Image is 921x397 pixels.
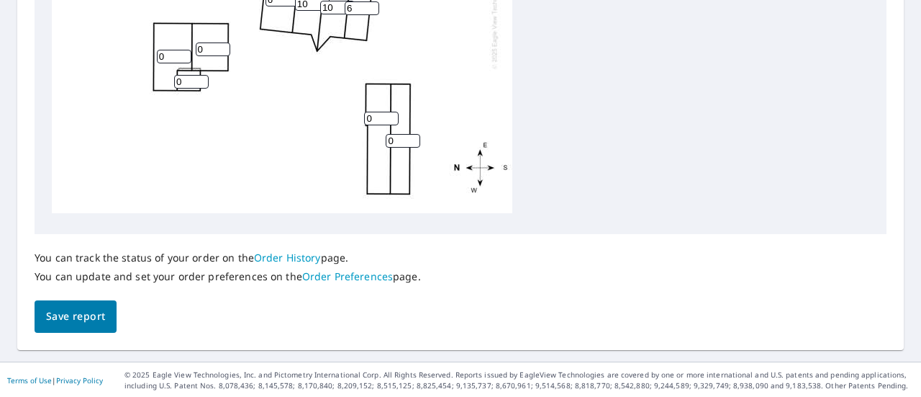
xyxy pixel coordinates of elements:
[35,251,421,264] p: You can track the status of your order on the page.
[124,370,914,391] p: © 2025 Eagle View Technologies, Inc. and Pictometry International Corp. All Rights Reserved. Repo...
[35,270,421,283] p: You can update and set your order preferences on the page.
[46,308,105,326] span: Save report
[254,251,321,264] a: Order History
[7,376,103,385] p: |
[7,375,52,385] a: Terms of Use
[302,269,393,283] a: Order Preferences
[35,300,117,333] button: Save report
[56,375,103,385] a: Privacy Policy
